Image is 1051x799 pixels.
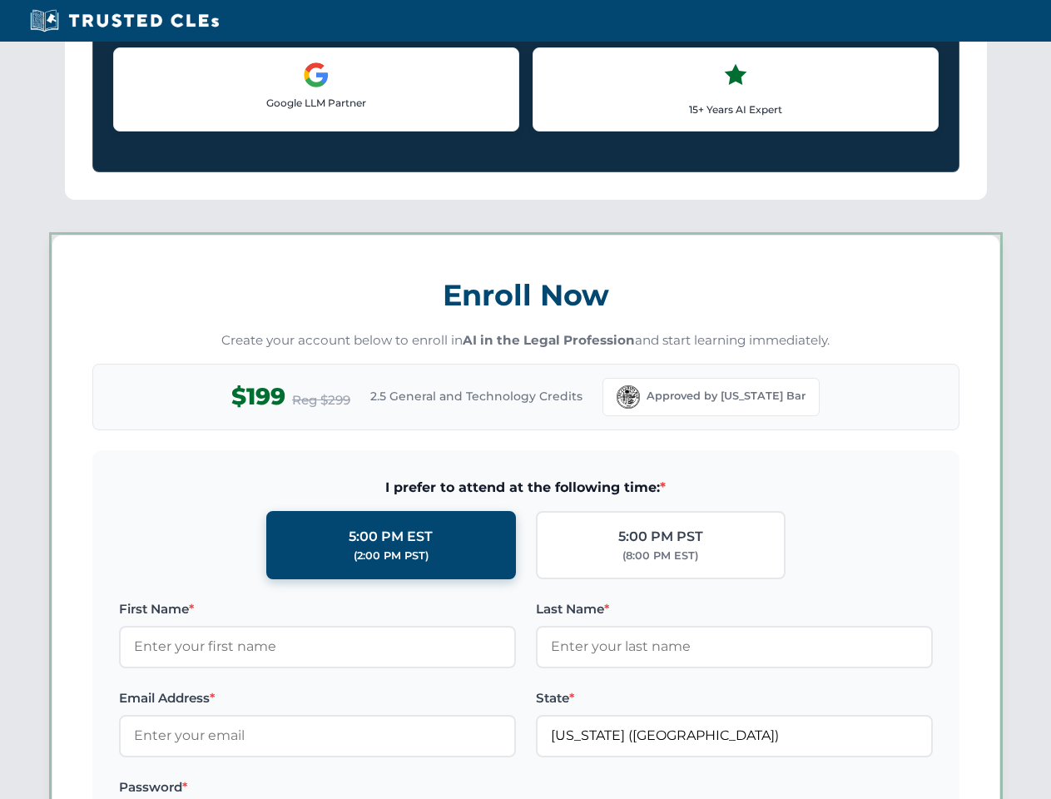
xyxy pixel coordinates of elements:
label: Last Name [536,599,933,619]
input: Enter your first name [119,626,516,667]
img: Florida Bar [617,385,640,409]
label: State [536,688,933,708]
p: 15+ Years AI Expert [547,102,925,117]
img: Google [303,62,330,88]
span: $199 [231,378,285,415]
strong: AI in the Legal Profession [463,332,635,348]
div: (2:00 PM PST) [354,548,429,564]
input: Enter your email [119,715,516,757]
label: Password [119,777,516,797]
input: Florida (FL) [536,715,933,757]
img: Trusted CLEs [25,8,224,33]
div: 5:00 PM EST [349,526,433,548]
p: Google LLM Partner [127,95,505,111]
div: (8:00 PM EST) [622,548,698,564]
label: Email Address [119,688,516,708]
span: 2.5 General and Technology Credits [370,387,583,405]
input: Enter your last name [536,626,933,667]
div: 5:00 PM PST [618,526,703,548]
h3: Enroll Now [92,269,959,321]
span: Reg $299 [292,390,350,410]
span: Approved by [US_STATE] Bar [647,388,806,404]
label: First Name [119,599,516,619]
span: I prefer to attend at the following time: [119,477,933,499]
p: Create your account below to enroll in and start learning immediately. [92,331,959,350]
